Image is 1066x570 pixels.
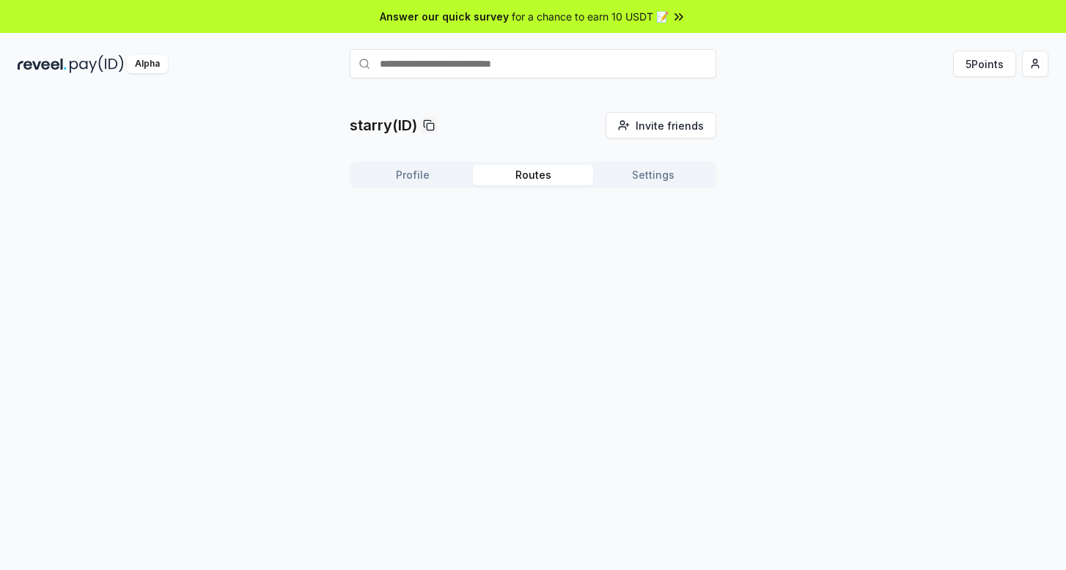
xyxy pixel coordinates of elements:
img: pay_id [70,55,124,73]
p: starry(ID) [350,115,417,136]
button: Routes [473,165,593,185]
button: Profile [353,165,473,185]
span: Answer our quick survey [380,9,509,24]
button: Invite friends [606,112,716,138]
span: for a chance to earn 10 USDT 📝 [512,9,669,24]
button: 5Points [953,51,1016,77]
button: Settings [593,165,713,185]
img: reveel_dark [18,55,67,73]
div: Alpha [127,55,168,73]
span: Invite friends [636,118,704,133]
